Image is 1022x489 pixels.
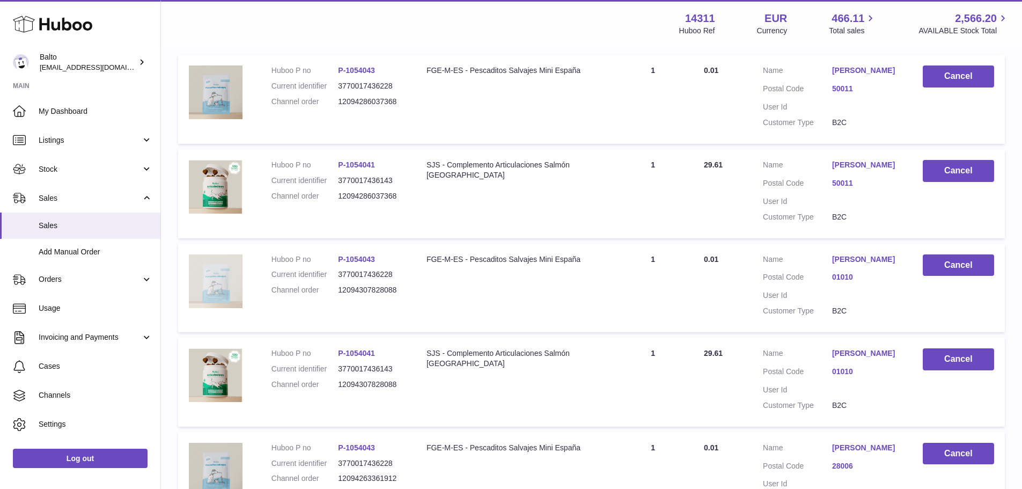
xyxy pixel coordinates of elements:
span: My Dashboard [39,106,152,116]
dd: 12094307828088 [338,379,405,390]
a: P-1054043 [338,66,375,75]
img: 143111755177971.png [189,254,242,308]
span: Invoicing and Payments [39,332,141,342]
dt: Customer Type [763,400,832,411]
span: Add Manual Order [39,247,152,257]
dt: User Id [763,290,832,301]
button: Cancel [923,348,994,370]
dd: B2C [832,212,901,222]
span: Sales [39,221,152,231]
span: AVAILABLE Stock Total [918,26,1009,36]
dd: 12094286037368 [338,191,405,201]
img: internalAdmin-14311@internal.huboo.com [13,54,29,70]
dd: 3770017436143 [338,364,405,374]
dd: 3770017436228 [338,81,405,91]
dt: Customer Type [763,118,832,128]
dt: Postal Code [763,461,832,474]
a: [PERSON_NAME] [832,348,901,359]
dd: 3770017436228 [338,458,405,469]
a: 50011 [832,84,901,94]
dt: Channel order [271,191,339,201]
a: 28006 [832,461,901,471]
dt: Huboo P no [271,254,339,265]
span: 466.11 [832,11,864,26]
dt: Huboo P no [271,348,339,359]
dt: Postal Code [763,367,832,379]
a: P-1054043 [338,255,375,264]
dt: Postal Code [763,272,832,285]
div: Currency [757,26,788,36]
dt: Name [763,443,832,456]
div: Balto [40,52,136,72]
dt: Channel order [271,97,339,107]
span: Cases [39,361,152,371]
strong: 14311 [685,11,715,26]
span: 0.01 [704,66,718,75]
dt: User Id [763,479,832,489]
dt: Channel order [271,285,339,295]
dt: Current identifier [271,81,339,91]
dt: Huboo P no [271,65,339,76]
a: Log out [13,449,148,468]
span: Settings [39,419,152,429]
dt: Huboo P no [271,160,339,170]
dt: Customer Type [763,306,832,316]
span: 0.01 [704,255,718,264]
span: Usage [39,303,152,313]
dt: Current identifier [271,176,339,186]
span: 0.01 [704,443,718,452]
a: 01010 [832,367,901,377]
dd: 3770017436228 [338,269,405,280]
div: FGE-M-ES - Pescaditos Salvajes Mini España [427,443,602,453]
a: [PERSON_NAME] [832,160,901,170]
strong: EUR [764,11,787,26]
dd: 12094307828088 [338,285,405,295]
div: SJS - Complemento Articulaciones Salmón [GEOGRAPHIC_DATA] [427,160,602,180]
dd: B2C [832,400,901,411]
img: 1754381750.png [189,348,242,402]
dd: B2C [832,306,901,316]
img: 1754381750.png [189,160,242,214]
dt: Postal Code [763,84,832,97]
span: Stock [39,164,141,174]
dd: 12094286037368 [338,97,405,107]
dt: Postal Code [763,178,832,191]
div: FGE-M-ES - Pescaditos Salvajes Mini España [427,254,602,265]
dt: User Id [763,102,832,112]
span: Listings [39,135,141,145]
dt: User Id [763,385,832,395]
span: 29.61 [704,349,723,357]
dd: 3770017436143 [338,176,405,186]
span: 2,566.20 [955,11,997,26]
a: P-1054041 [338,349,375,357]
dd: 12094263361912 [338,473,405,484]
a: 466.11 Total sales [829,11,877,36]
span: [EMAIL_ADDRESS][DOMAIN_NAME] [40,63,158,71]
button: Cancel [923,65,994,87]
a: 01010 [832,272,901,282]
button: Cancel [923,443,994,465]
dt: Name [763,348,832,361]
a: [PERSON_NAME] [832,65,901,76]
a: P-1054043 [338,443,375,452]
dt: Name [763,254,832,267]
button: Cancel [923,254,994,276]
td: 1 [613,149,693,238]
span: Orders [39,274,141,284]
span: 29.61 [704,160,723,169]
td: 1 [613,338,693,427]
dt: Current identifier [271,269,339,280]
a: [PERSON_NAME] [832,443,901,453]
button: Cancel [923,160,994,182]
td: 1 [613,244,693,333]
a: 2,566.20 AVAILABLE Stock Total [918,11,1009,36]
a: [PERSON_NAME] [832,254,901,265]
img: 143111755177971.png [189,65,242,119]
dt: User Id [763,196,832,207]
div: SJS - Complemento Articulaciones Salmón [GEOGRAPHIC_DATA] [427,348,602,369]
span: Sales [39,193,141,203]
dt: Current identifier [271,364,339,374]
div: Huboo Ref [679,26,715,36]
dt: Name [763,160,832,173]
dt: Channel order [271,379,339,390]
